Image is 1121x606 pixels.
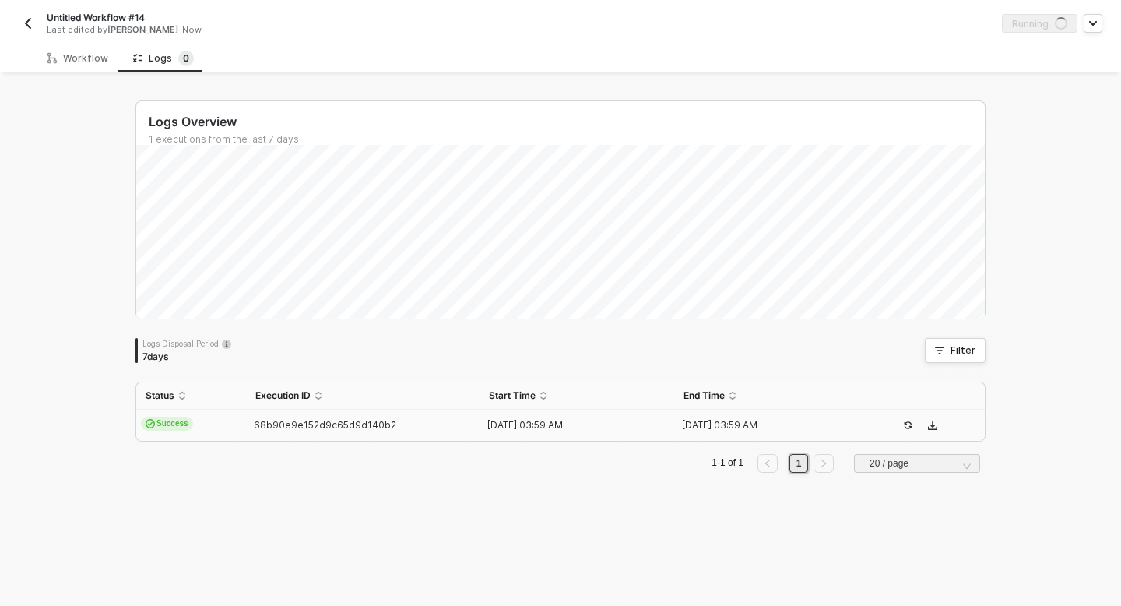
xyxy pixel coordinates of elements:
[255,389,311,402] span: Execution ID
[47,11,145,24] span: Untitled Workflow #14
[22,17,34,30] img: back
[246,382,480,410] th: Execution ID
[141,417,193,431] span: Success
[763,459,772,468] span: left
[142,338,231,349] div: Logs Disposal Period
[814,454,834,473] button: right
[709,454,746,473] li: 1-1 of 1
[480,382,674,410] th: Start Time
[47,24,525,36] div: Last edited by - Now
[146,389,174,402] span: Status
[819,459,828,468] span: right
[133,51,194,66] div: Logs
[149,114,985,130] div: Logs Overview
[757,454,778,473] button: left
[254,419,396,431] span: 68b90e9e152d9c65d9d140b2
[136,382,246,410] th: Status
[1002,14,1077,33] button: Runningicon-loader
[863,455,971,472] input: Page Size
[811,454,836,473] li: Next Page
[951,344,975,357] div: Filter
[870,452,971,475] span: 20 / page
[683,389,725,402] span: End Time
[928,421,937,430] span: icon-download
[149,133,985,146] div: 1 executions from the last 7 days
[792,455,806,472] a: 1
[480,419,662,432] div: [DATE] 03:59 AM
[789,454,808,473] li: 1
[142,351,231,363] div: 7 days
[674,382,869,410] th: End Time
[107,24,178,35] span: [PERSON_NAME]
[903,421,912,430] span: icon-success-page
[489,389,536,402] span: Start Time
[47,52,108,65] div: Workflow
[674,419,856,432] div: [DATE] 03:59 AM
[178,51,194,66] sup: 0
[925,338,986,363] button: Filter
[854,454,980,479] div: Page Size
[19,14,37,33] button: back
[146,419,155,428] span: icon-cards
[755,454,780,473] li: Previous Page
